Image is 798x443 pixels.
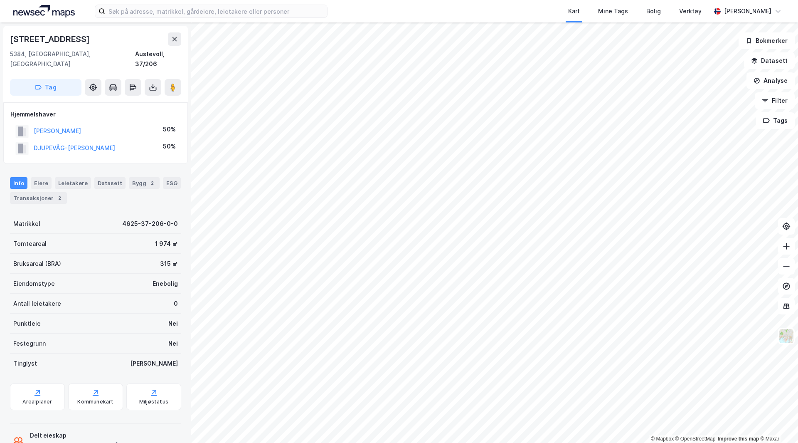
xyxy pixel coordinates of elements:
div: 50% [163,141,176,151]
div: ESG [163,177,181,189]
div: Kommunekart [77,398,113,405]
img: logo.a4113a55bc3d86da70a041830d287a7e.svg [13,5,75,17]
div: Leietakere [55,177,91,189]
div: Bolig [646,6,661,16]
div: 4625-37-206-0-0 [122,219,178,229]
div: Enebolig [153,279,178,289]
div: 1 974 ㎡ [155,239,178,249]
button: Tag [10,79,81,96]
div: Eiere [31,177,52,189]
div: Verktøy [679,6,702,16]
div: Miljøstatus [139,398,168,405]
div: Festegrunn [13,339,46,349]
a: Mapbox [651,436,674,442]
button: Bokmerker [739,32,795,49]
iframe: Chat Widget [756,403,798,443]
div: Nei [168,339,178,349]
div: 315 ㎡ [160,259,178,269]
div: [PERSON_NAME] [724,6,771,16]
div: Nei [168,319,178,329]
div: Eiendomstype [13,279,55,289]
button: Datasett [744,52,795,69]
div: Info [10,177,27,189]
div: Arealplaner [22,398,52,405]
div: Bruksareal (BRA) [13,259,61,269]
div: 5384, [GEOGRAPHIC_DATA], [GEOGRAPHIC_DATA] [10,49,135,69]
div: Mine Tags [598,6,628,16]
div: Austevoll, 37/206 [135,49,181,69]
div: Datasett [94,177,126,189]
div: Antall leietakere [13,299,61,309]
div: Tomteareal [13,239,47,249]
div: Transaksjoner [10,192,67,204]
button: Filter [755,92,795,109]
button: Analyse [746,72,795,89]
div: 2 [148,179,156,187]
div: Delt eieskap [30,431,139,441]
input: Søk på adresse, matrikkel, gårdeiere, leietakere eller personer [105,5,327,17]
div: Bygg [129,177,160,189]
button: Tags [756,112,795,129]
a: Improve this map [718,436,759,442]
div: 2 [55,194,64,202]
div: 0 [174,299,178,309]
div: Kontrollprogram for chat [756,403,798,443]
div: Matrikkel [13,219,40,229]
img: Z [778,328,794,344]
div: Hjemmelshaver [10,109,181,119]
div: Punktleie [13,319,41,329]
div: 50% [163,124,176,134]
div: Tinglyst [13,359,37,369]
a: OpenStreetMap [675,436,716,442]
div: [STREET_ADDRESS] [10,32,91,46]
div: [PERSON_NAME] [130,359,178,369]
div: Kart [568,6,580,16]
